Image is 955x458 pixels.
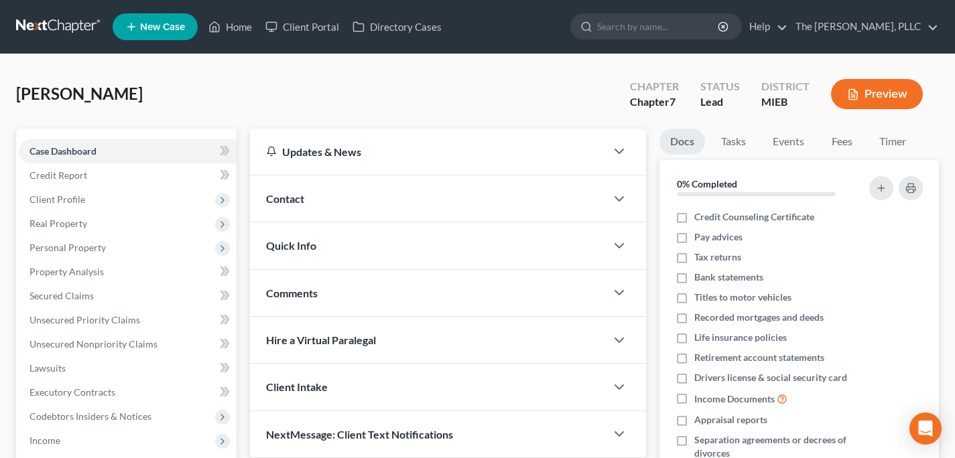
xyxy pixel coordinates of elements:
a: Credit Report [19,163,237,187]
span: Property Analysis [29,266,104,277]
span: Quick Info [266,239,316,252]
a: Secured Claims [19,284,237,308]
a: The [PERSON_NAME], PLLC [789,15,938,39]
span: Income Documents [694,392,775,406]
a: Case Dashboard [19,139,237,163]
div: District [761,79,810,94]
span: Unsecured Nonpriority Claims [29,338,157,350]
span: 7 [670,95,676,108]
a: Unsecured Nonpriority Claims [19,332,237,356]
a: Home [202,15,259,39]
span: Real Property [29,218,87,229]
a: Unsecured Priority Claims [19,308,237,332]
span: [PERSON_NAME] [16,84,143,103]
a: Client Portal [259,15,346,39]
a: Executory Contracts [19,380,237,404]
span: NextMessage: Client Text Notifications [266,428,453,441]
a: Property Analysis [19,260,237,284]
div: Status [700,79,740,94]
a: Fees [820,129,863,155]
input: Search by name... [597,14,720,39]
span: Credit Report [29,169,87,181]
div: Updates & News [266,145,590,159]
div: Open Intercom Messenger [909,412,942,445]
strong: 0% Completed [677,178,737,189]
span: Executory Contracts [29,386,115,398]
span: Tax returns [694,250,741,264]
span: Contact [266,192,304,205]
span: Appraisal reports [694,413,767,427]
span: Case Dashboard [29,145,97,157]
span: Credit Counseling Certificate [694,210,814,224]
a: Docs [659,129,705,155]
div: Chapter [630,79,679,94]
div: Lead [700,94,740,110]
button: Preview [831,79,923,109]
span: Titles to motor vehicles [694,291,791,304]
span: Client Intake [266,380,328,393]
span: Bank statements [694,271,763,284]
span: Drivers license & social security card [694,371,847,384]
div: MIEB [761,94,810,110]
a: Directory Cases [346,15,448,39]
span: Pay advices [694,230,743,244]
span: Recorded mortgages and deeds [694,311,824,324]
a: Help [743,15,787,39]
span: Life insurance policies [694,331,787,344]
span: Lawsuits [29,362,66,374]
span: Hire a Virtual Paralegal [266,333,376,346]
a: Lawsuits [19,356,237,380]
span: Income [29,435,60,446]
span: Codebtors Insiders & Notices [29,410,151,422]
span: Secured Claims [29,290,94,301]
a: Events [762,129,815,155]
span: Unsecured Priority Claims [29,314,140,325]
span: Personal Property [29,242,106,253]
div: Chapter [630,94,679,110]
span: New Case [140,22,185,32]
a: Tasks [710,129,757,155]
a: Timer [869,129,917,155]
span: Comments [266,287,318,299]
span: Client Profile [29,194,85,205]
span: Retirement account statements [694,351,824,364]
